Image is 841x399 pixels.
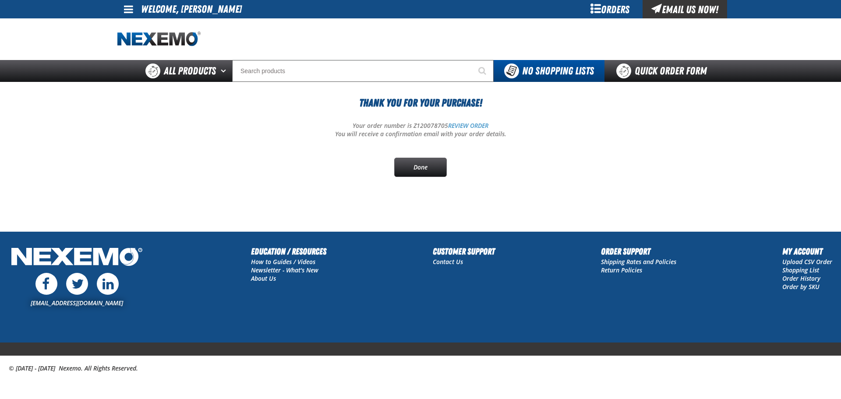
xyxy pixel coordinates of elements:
[782,274,820,282] a: Order History
[251,274,276,282] a: About Us
[117,130,724,138] p: You will receive a confirmation email with your order details.
[472,60,494,82] button: Start Searching
[394,158,447,177] a: Done
[522,65,594,77] span: No Shopping Lists
[251,266,318,274] a: Newsletter - What's New
[117,122,724,130] p: Your order number is Z120078705
[251,258,315,266] a: How to Guides / Videos
[232,60,494,82] input: Search
[117,32,201,47] img: Nexemo logo
[164,63,216,79] span: All Products
[448,121,488,130] a: REVIEW ORDER
[782,282,820,291] a: Order by SKU
[9,245,145,271] img: Nexemo Logo
[433,245,495,258] h2: Customer Support
[782,245,832,258] h2: My Account
[31,299,123,307] a: [EMAIL_ADDRESS][DOMAIN_NAME]
[601,266,642,274] a: Return Policies
[601,245,676,258] h2: Order Support
[218,60,232,82] button: Open All Products pages
[494,60,604,82] button: You do not have available Shopping Lists. Open to Create a New List
[117,32,201,47] a: Home
[251,245,326,258] h2: Education / Resources
[782,258,832,266] a: Upload CSV Order
[782,266,819,274] a: Shopping List
[117,95,724,111] h1: Thank You For Your Purchase!
[433,258,463,266] a: Contact Us
[601,258,676,266] a: Shipping Rates and Policies
[604,60,723,82] a: Quick Order Form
